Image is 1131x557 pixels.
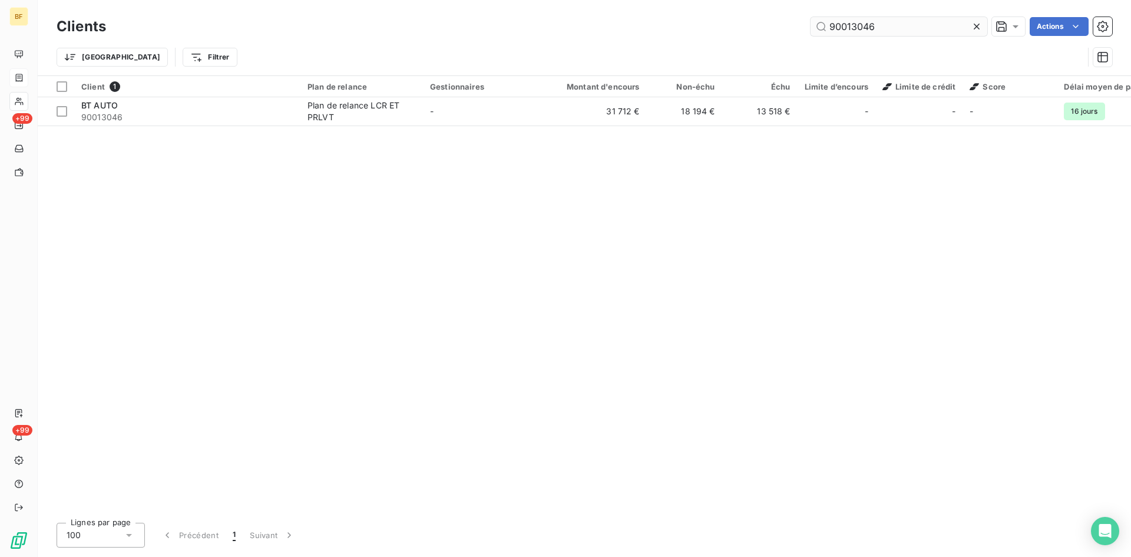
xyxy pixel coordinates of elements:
div: Plan de relance LCR ET PRLVT [307,100,416,123]
div: Échu [729,82,791,91]
div: Plan de relance [307,82,416,91]
span: 90013046 [81,111,293,123]
span: - [865,106,868,117]
span: - [970,106,973,116]
span: +99 [12,113,32,124]
div: Non-échu [654,82,715,91]
button: 1 [226,523,243,548]
div: Limite d’encours [805,82,868,91]
span: Limite de crédit [882,82,955,91]
span: Client [81,82,105,91]
div: Montant d'encours [553,82,640,91]
input: Rechercher [811,17,987,36]
img: Logo LeanPay [9,531,28,550]
span: - [952,106,955,117]
button: Filtrer [183,48,237,67]
button: Actions [1030,17,1089,36]
td: 31 712 € [545,97,647,126]
span: 1 [110,81,120,92]
button: [GEOGRAPHIC_DATA] [57,48,168,67]
div: BF [9,7,28,26]
td: 13 518 € [722,97,798,126]
span: +99 [12,425,32,436]
span: - [430,106,434,116]
h3: Clients [57,16,106,37]
td: 18 194 € [647,97,722,126]
button: Précédent [154,523,226,548]
div: Gestionnaires [430,82,538,91]
span: Score [970,82,1006,91]
button: Suivant [243,523,302,548]
span: 100 [67,529,81,541]
span: 16 jours [1064,103,1104,120]
div: Open Intercom Messenger [1091,517,1119,545]
span: 1 [233,529,236,541]
span: BT AUTO [81,100,118,110]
